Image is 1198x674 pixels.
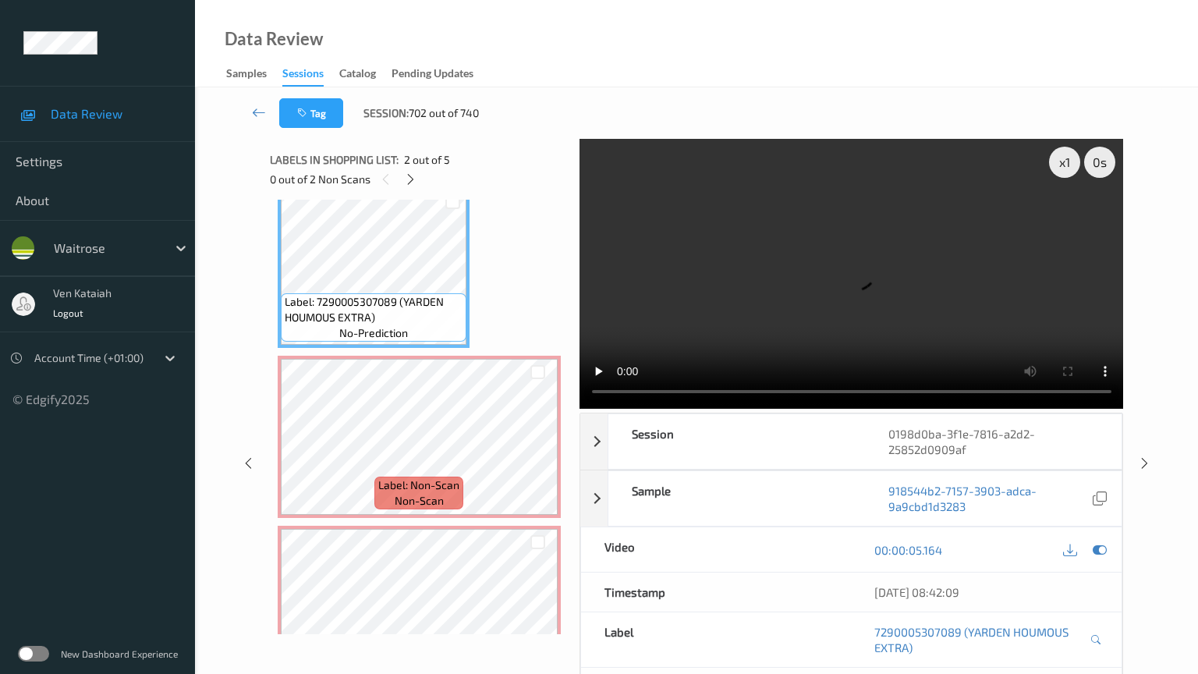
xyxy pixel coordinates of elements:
[285,294,463,325] span: Label: 7290005307089 (YARDEN HOUMOUS EXTRA)
[1049,147,1080,178] div: x 1
[392,66,473,85] div: Pending Updates
[392,63,489,85] a: Pending Updates
[339,63,392,85] a: Catalog
[404,152,450,168] span: 2 out of 5
[888,483,1089,514] a: 918544b2-7157-3903-adca-9a9cbd1d3283
[874,542,942,558] a: 00:00:05.164
[282,66,324,87] div: Sessions
[581,573,852,612] div: Timestamp
[395,493,444,509] span: non-scan
[339,325,408,341] span: no-prediction
[270,169,569,189] div: 0 out of 2 Non Scans
[226,63,282,85] a: Samples
[226,66,267,85] div: Samples
[874,624,1086,655] a: 7290005307089 (YARDEN HOUMOUS EXTRA)
[874,584,1098,600] div: [DATE] 08:42:09
[580,413,1123,470] div: Session0198d0ba-3f1e-7816-a2d2-25852d0909af
[581,612,852,667] div: Label
[270,152,399,168] span: Labels in shopping list:
[225,31,323,47] div: Data Review
[409,105,479,121] span: 702 out of 740
[1084,147,1115,178] div: 0 s
[608,471,865,526] div: Sample
[865,414,1122,469] div: 0198d0ba-3f1e-7816-a2d2-25852d0909af
[608,414,865,469] div: Session
[378,477,459,493] span: Label: Non-Scan
[339,66,376,85] div: Catalog
[580,470,1123,527] div: Sample918544b2-7157-3903-adca-9a9cbd1d3283
[279,98,343,128] button: Tag
[363,105,409,121] span: Session:
[581,527,852,572] div: Video
[282,63,339,87] a: Sessions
